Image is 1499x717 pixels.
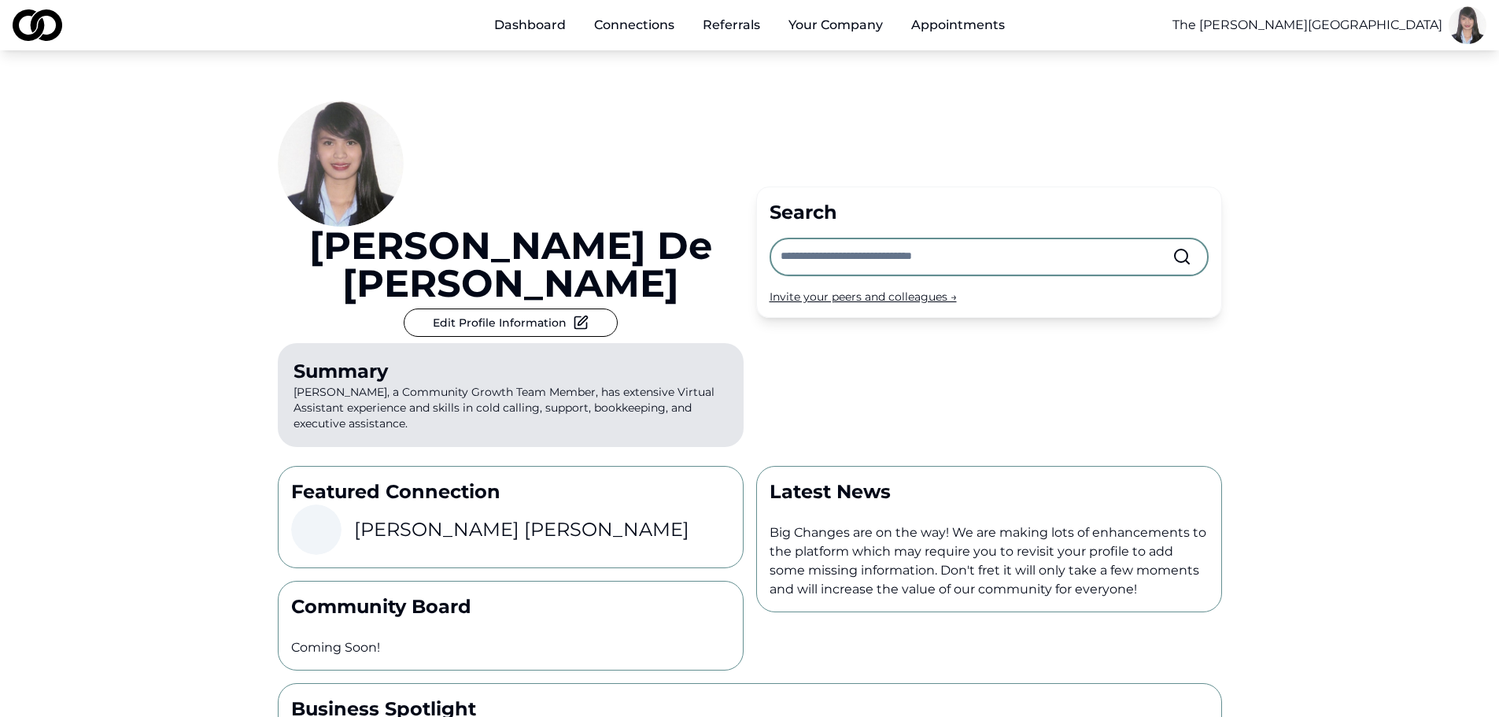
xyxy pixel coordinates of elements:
[404,309,618,337] button: Edit Profile Information
[278,343,744,447] p: [PERSON_NAME], a Community Growth Team Member, has extensive Virtual Assistant experience and ski...
[291,594,730,619] p: Community Board
[899,9,1017,41] a: Appointments
[770,289,1209,305] div: Invite your peers and colleagues →
[776,9,895,41] button: Your Company
[1449,6,1486,44] img: 51457996-7adf-4995-be40-a9f8ac946256-Picture1-profile_picture.jpg
[291,479,730,504] p: Featured Connection
[770,479,1209,504] p: Latest News
[582,9,687,41] a: Connections
[278,227,744,302] a: [PERSON_NAME] de [PERSON_NAME]
[770,200,1209,225] div: Search
[294,359,728,384] div: Summary
[354,517,689,542] h3: [PERSON_NAME] [PERSON_NAME]
[1172,16,1442,35] button: The [PERSON_NAME][GEOGRAPHIC_DATA]
[482,9,1017,41] nav: Main
[690,9,773,41] a: Referrals
[13,9,62,41] img: logo
[278,101,404,227] img: 51457996-7adf-4995-be40-a9f8ac946256-Picture1-profile_picture.jpg
[291,638,730,657] p: Coming Soon!
[482,9,578,41] a: Dashboard
[770,523,1209,599] p: Big Changes are on the way! We are making lots of enhancements to the platform which may require ...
